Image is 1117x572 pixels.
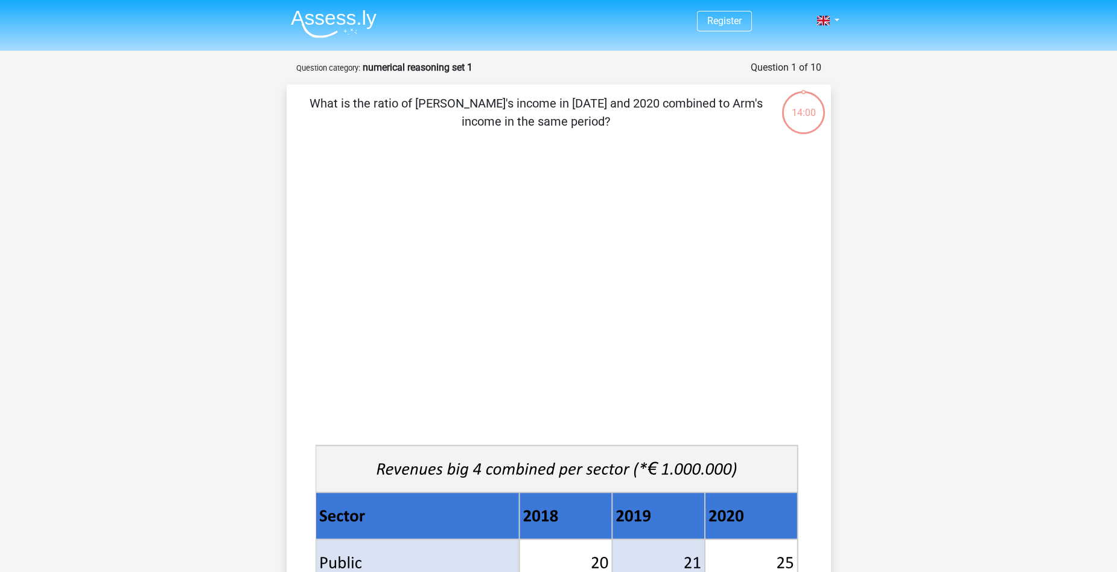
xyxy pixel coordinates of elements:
[306,94,766,130] p: What is the ratio of [PERSON_NAME]'s income in [DATE] and 2020 combined to Arm's income in the sa...
[296,63,360,72] small: Question category:
[751,60,821,75] div: Question 1 of 10
[363,62,473,73] strong: numerical reasoning set 1
[781,90,826,120] div: 14:00
[291,10,377,38] img: Assessly
[707,15,742,27] a: Register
